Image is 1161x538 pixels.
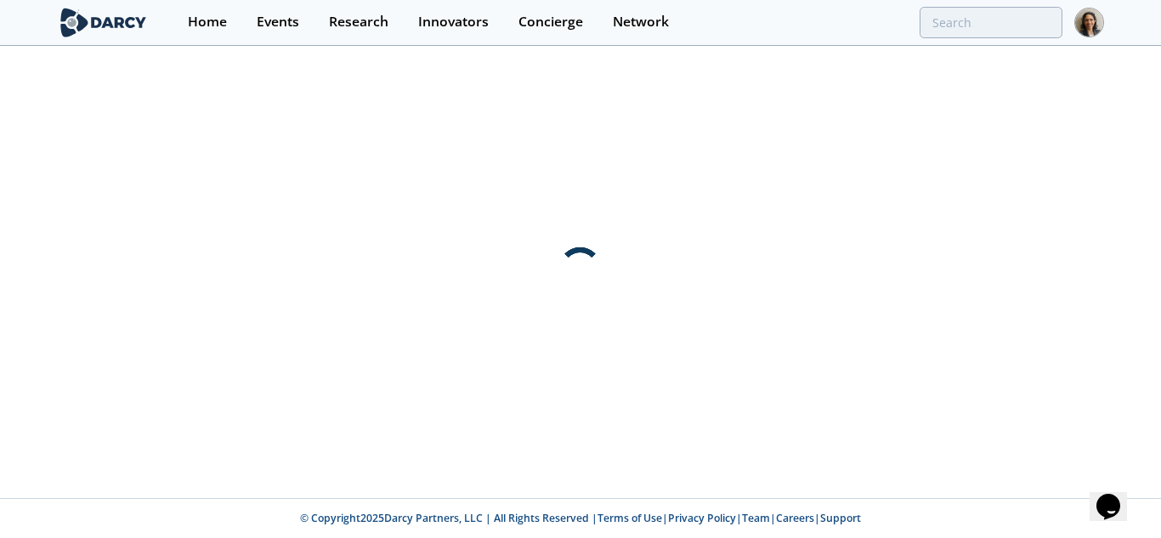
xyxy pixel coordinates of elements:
[597,511,662,525] a: Terms of Use
[188,15,227,29] div: Home
[742,511,770,525] a: Team
[613,15,669,29] div: Network
[776,511,814,525] a: Careers
[418,15,489,29] div: Innovators
[57,8,150,37] img: logo-wide.svg
[1074,8,1104,37] img: Profile
[60,511,1101,526] p: © Copyright 2025 Darcy Partners, LLC | All Rights Reserved | | | | |
[518,15,583,29] div: Concierge
[1090,470,1144,521] iframe: chat widget
[257,15,299,29] div: Events
[920,7,1062,38] input: Advanced Search
[820,511,861,525] a: Support
[668,511,736,525] a: Privacy Policy
[329,15,388,29] div: Research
